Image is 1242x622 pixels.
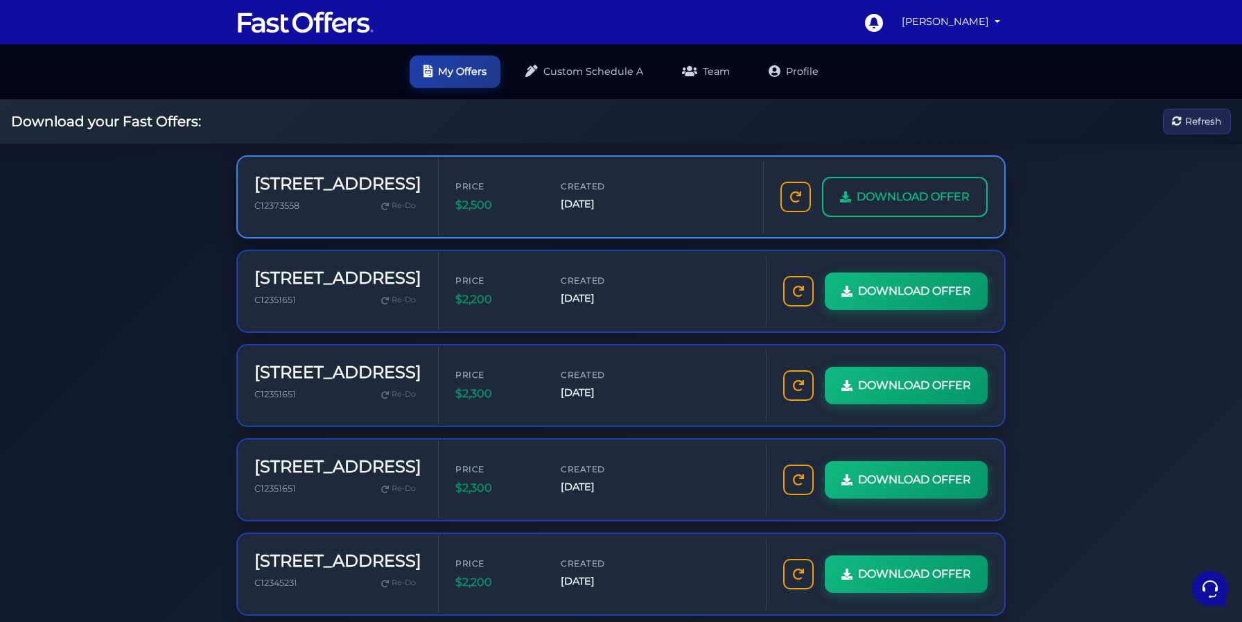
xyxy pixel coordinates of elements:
[825,461,988,499] a: DOWNLOAD OFFER
[11,445,96,477] button: Home
[455,557,539,570] span: Price
[392,388,416,401] span: Re-Do
[254,578,297,588] span: C12345231
[44,100,72,128] img: dark
[42,465,65,477] p: Home
[100,147,194,158] span: Start a Conversation
[561,196,644,212] span: [DATE]
[858,377,971,395] span: DOWNLOAD OFFER
[1163,109,1231,135] button: Refresh
[1189,568,1231,610] iframe: Customerly Messenger Launcher
[376,197,421,215] a: Re-Do
[858,282,971,300] span: DOWNLOAD OFFER
[561,368,644,381] span: Created
[254,389,296,399] span: C12351651
[22,139,255,166] button: Start a Conversation
[825,273,988,310] a: DOWNLOAD OFFER
[254,200,299,211] span: C12373558
[215,465,233,477] p: Help
[455,274,539,287] span: Price
[668,55,744,88] a: Team
[11,113,201,130] h2: Download your Fast Offers:
[392,483,416,495] span: Re-Do
[376,574,421,592] a: Re-Do
[376,386,421,404] a: Re-Do
[224,78,255,89] a: See all
[31,224,227,238] input: Search for an Article...
[561,463,644,476] span: Created
[455,368,539,381] span: Price
[254,268,421,288] h3: [STREET_ADDRESS]
[254,483,296,494] span: C12351651
[755,55,832,88] a: Profile
[455,573,539,591] span: $2,200
[173,194,255,205] a: Open Help Center
[858,471,971,489] span: DOWNLOAD OFFER
[455,463,539,476] span: Price
[254,363,421,383] h3: [STREET_ADDRESS]
[392,577,416,589] span: Re-Do
[22,78,112,89] span: Your Conversations
[254,551,421,571] h3: [STREET_ADDRESS]
[254,174,421,194] h3: [STREET_ADDRESS]
[181,445,266,477] button: Help
[455,385,539,403] span: $2,300
[822,177,988,217] a: DOWNLOAD OFFER
[825,367,988,404] a: DOWNLOAD OFFER
[561,557,644,570] span: Created
[455,196,539,214] span: $2,500
[561,385,644,401] span: [DATE]
[896,8,1006,35] a: [PERSON_NAME]
[455,180,539,193] span: Price
[561,180,644,193] span: Created
[254,457,421,477] h3: [STREET_ADDRESS]
[857,188,970,206] span: DOWNLOAD OFFER
[1185,114,1221,129] span: Refresh
[22,194,94,205] span: Find an Answer
[376,291,421,309] a: Re-Do
[561,291,644,306] span: [DATE]
[392,294,416,306] span: Re-Do
[410,55,500,88] a: My Offers
[561,479,644,495] span: [DATE]
[561,573,644,589] span: [DATE]
[96,445,182,477] button: Messages
[119,465,159,477] p: Messages
[858,565,971,583] span: DOWNLOAD OFFER
[376,480,421,498] a: Re-Do
[561,274,644,287] span: Created
[825,555,988,593] a: DOWNLOAD OFFER
[254,295,296,305] span: C12351651
[455,291,539,309] span: $2,200
[455,479,539,497] span: $2,300
[392,200,416,212] span: Re-Do
[11,11,233,55] h2: Hello [PERSON_NAME] 👋
[22,100,50,128] img: dark
[511,55,657,88] a: Custom Schedule A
